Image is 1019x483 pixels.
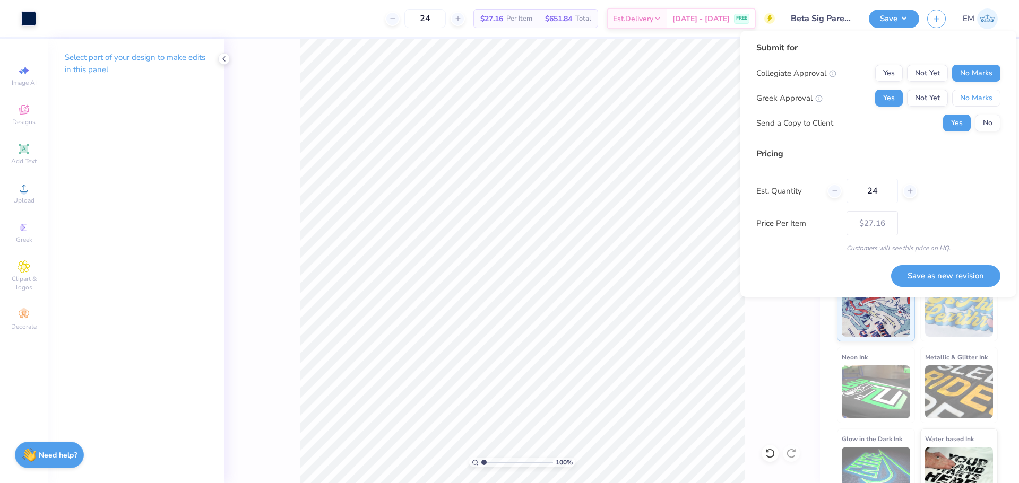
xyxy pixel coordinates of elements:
span: $651.84 [545,13,572,24]
span: $27.16 [480,13,503,24]
div: Collegiate Approval [756,67,836,80]
input: – – [847,179,898,203]
div: Greek Approval [756,92,823,104]
div: Send a Copy to Client [756,117,833,129]
button: Not Yet [907,90,948,107]
button: Yes [943,115,971,131]
a: EM [963,8,998,29]
button: Yes [875,65,903,82]
span: Designs [12,118,36,126]
span: Total [575,13,591,24]
span: EM [963,13,974,25]
span: Metallic & Glitter Ink [925,352,988,363]
label: Est. Quantity [756,185,819,197]
button: Not Yet [907,65,948,82]
button: No Marks [952,65,1000,82]
button: Save [869,10,919,28]
span: 100 % [556,458,573,467]
span: Clipart & logos [5,275,42,292]
span: Neon Ink [842,352,868,363]
img: Emily Mcclelland [977,8,998,29]
span: Upload [13,196,34,205]
span: Water based Ink [925,433,974,444]
span: Decorate [11,322,37,331]
div: Customers will see this price on HQ. [756,243,1000,253]
button: Save as new revision [891,265,1000,287]
span: FREE [736,15,747,22]
div: Pricing [756,147,1000,160]
div: Submit for [756,41,1000,54]
span: Add Text [11,157,37,165]
button: No [975,115,1000,131]
span: Est. Delivery [613,13,653,24]
span: Per Item [506,13,532,24]
img: Standard [842,284,910,337]
span: Glow in the Dark Ink [842,433,902,444]
img: Neon Ink [842,365,910,418]
img: Puff Ink [925,284,994,337]
img: Metallic & Glitter Ink [925,365,994,418]
input: – – [404,9,446,28]
span: Image AI [12,78,37,87]
strong: Need help? [39,450,77,460]
button: Yes [875,90,903,107]
label: Price Per Item [756,217,839,230]
input: Untitled Design [783,8,861,29]
span: [DATE] - [DATE] [672,13,730,24]
p: Select part of your design to make edits in this panel [65,51,207,76]
button: No Marks [952,90,1000,107]
span: Greek [16,235,32,244]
